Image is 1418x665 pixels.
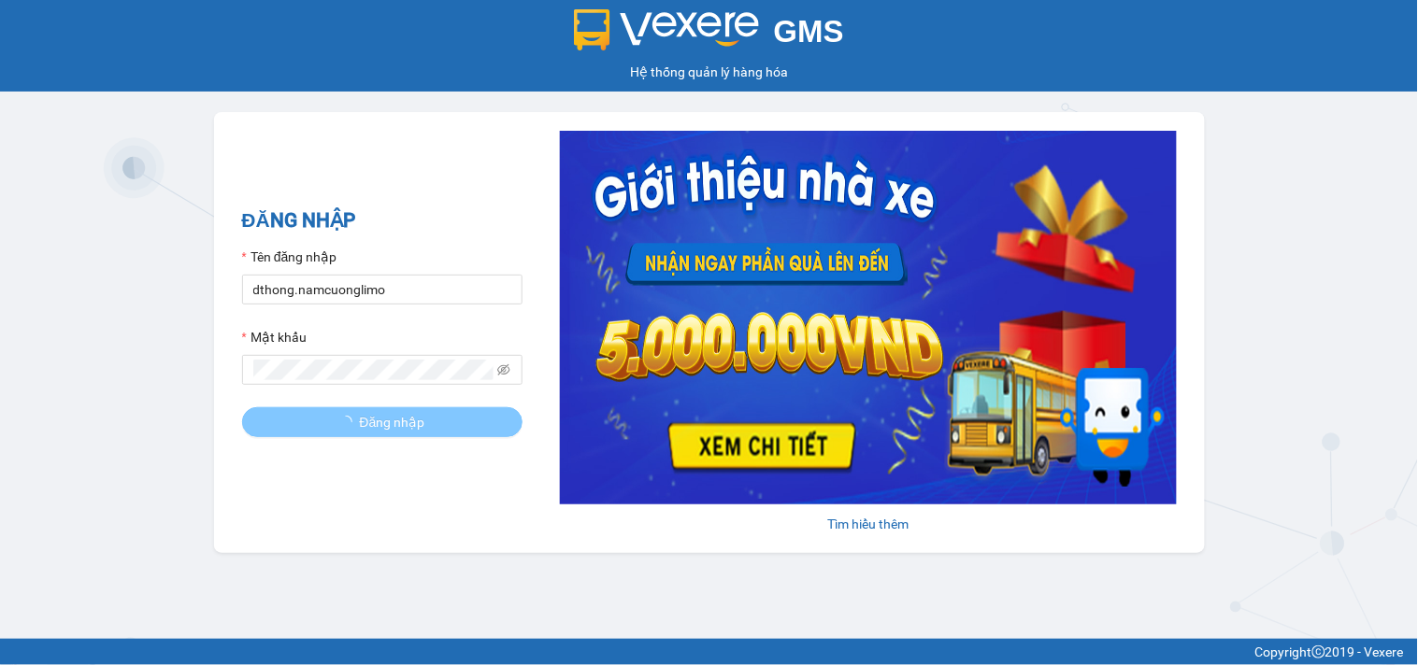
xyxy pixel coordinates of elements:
input: Mật khẩu [253,360,494,380]
img: logo 2 [574,9,759,50]
img: banner-0 [560,131,1177,504]
span: Đăng nhập [360,412,425,432]
div: Tìm hiểu thêm [560,514,1177,534]
span: loading [339,416,360,429]
div: Hệ thống quản lý hàng hóa [5,62,1413,82]
h2: ĐĂNG NHẬP [242,205,523,236]
a: GMS [574,28,844,43]
span: copyright [1312,645,1325,658]
span: eye-invisible [497,363,510,376]
span: GMS [774,14,844,49]
input: Tên đăng nhập [242,275,523,304]
label: Tên đăng nhập [242,247,337,267]
button: Đăng nhập [242,407,523,437]
label: Mật khẩu [242,327,307,347]
div: Copyright 2019 - Vexere [14,642,1404,662]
